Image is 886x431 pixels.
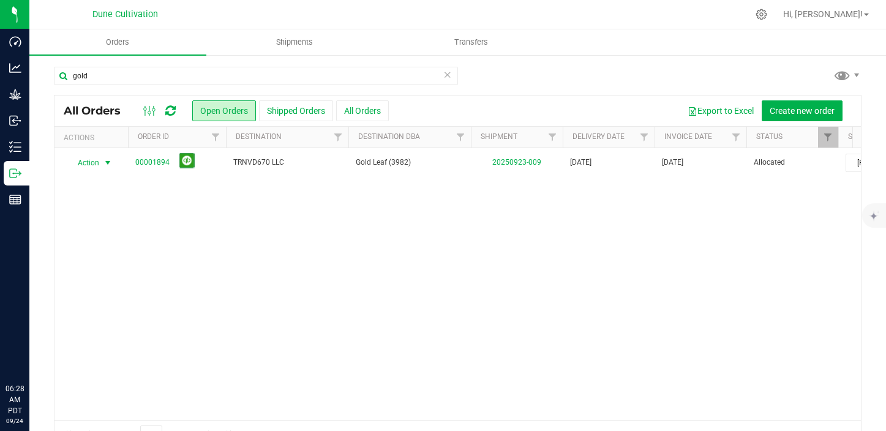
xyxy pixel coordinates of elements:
inline-svg: Inventory [9,141,21,153]
button: All Orders [336,100,389,121]
span: Transfers [438,37,505,48]
span: Clear [443,67,452,83]
span: Allocated [754,157,831,168]
a: Transfers [383,29,560,55]
span: Create new order [770,106,835,116]
button: Shipped Orders [259,100,333,121]
a: Filter [451,127,471,148]
span: Orders [89,37,146,48]
a: Filter [542,127,563,148]
a: Status [756,132,783,141]
span: Dune Cultivation [92,9,158,20]
a: 20250923-009 [492,158,541,167]
a: Delivery Date [573,132,625,141]
button: Export to Excel [680,100,762,121]
input: Search Order ID, Destination, Customer PO... [54,67,458,85]
iframe: Resource center [12,333,49,370]
div: Manage settings [754,9,769,20]
a: 00001894 [135,157,170,168]
a: Filter [818,127,838,148]
inline-svg: Dashboard [9,36,21,48]
p: 06:28 AM PDT [6,383,24,416]
a: Invoice Date [664,132,712,141]
a: Shipment [481,132,517,141]
a: Orders [29,29,206,55]
p: 09/24 [6,416,24,425]
div: Actions [64,133,123,142]
span: All Orders [64,104,133,118]
span: select [100,154,116,171]
button: Create new order [762,100,843,121]
a: Shipments [206,29,383,55]
a: Destination DBA [358,132,420,141]
inline-svg: Inbound [9,114,21,127]
a: Filter [206,127,226,148]
span: Hi, [PERSON_NAME]! [783,9,863,19]
span: TRNVD670 LLC [233,157,341,168]
button: Open Orders [192,100,256,121]
span: [DATE] [570,157,591,168]
inline-svg: Outbound [9,167,21,179]
a: Destination [236,132,282,141]
inline-svg: Reports [9,193,21,206]
a: Order ID [138,132,169,141]
a: Filter [634,127,655,148]
span: [DATE] [662,157,683,168]
span: Action [67,154,100,171]
a: Filter [328,127,348,148]
a: Sales Rep [848,132,885,141]
a: Filter [726,127,746,148]
span: Gold Leaf (3982) [356,157,464,168]
inline-svg: Analytics [9,62,21,74]
inline-svg: Grow [9,88,21,100]
span: Shipments [260,37,329,48]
